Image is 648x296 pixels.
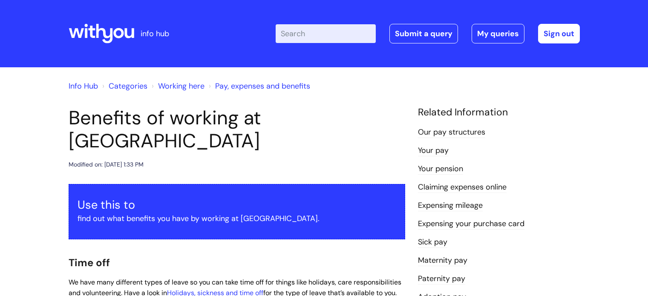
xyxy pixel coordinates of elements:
[215,81,310,91] a: Pay, expenses and benefits
[100,79,147,93] li: Solution home
[69,256,110,269] span: Time off
[418,106,580,118] h4: Related Information
[78,198,396,212] h3: Use this to
[150,79,204,93] li: Working here
[538,24,580,43] a: Sign out
[418,164,463,175] a: Your pension
[472,24,524,43] a: My queries
[418,182,507,193] a: Claiming expenses online
[418,273,465,285] a: Paternity pay
[141,27,169,40] p: info hub
[418,255,467,266] a: Maternity pay
[418,145,449,156] a: Your pay
[69,81,98,91] a: Info Hub
[418,218,524,230] a: Expensing your purchase card
[207,79,310,93] li: Pay, expenses and benefits
[158,81,204,91] a: Working here
[389,24,458,43] a: Submit a query
[78,212,396,225] p: find out what benefits you have by working at [GEOGRAPHIC_DATA].
[276,24,376,43] input: Search
[109,81,147,91] a: Categories
[276,24,580,43] div: | -
[418,200,483,211] a: Expensing mileage
[418,127,485,138] a: Our pay structures
[69,159,144,170] div: Modified on: [DATE] 1:33 PM
[418,237,447,248] a: Sick pay
[69,106,405,152] h1: Benefits of working at [GEOGRAPHIC_DATA]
